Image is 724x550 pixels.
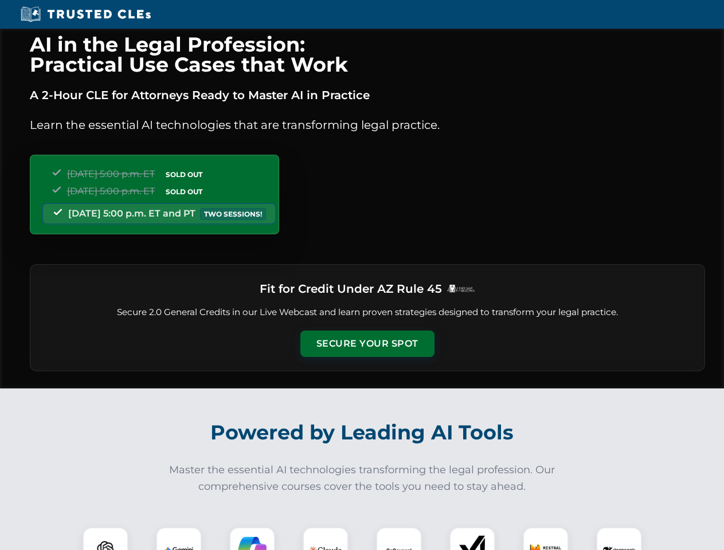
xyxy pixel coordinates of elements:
[30,34,705,74] h1: AI in the Legal Profession: Practical Use Cases that Work
[67,168,155,179] span: [DATE] 5:00 p.m. ET
[45,412,680,453] h2: Powered by Leading AI Tools
[447,284,475,293] img: Logo
[260,278,442,299] h3: Fit for Credit Under AZ Rule 45
[30,116,705,134] p: Learn the essential AI technologies that are transforming legal practice.
[67,186,155,197] span: [DATE] 5:00 p.m. ET
[162,186,206,198] span: SOLD OUT
[162,168,206,180] span: SOLD OUT
[30,86,705,104] p: A 2-Hour CLE for Attorneys Ready to Master AI in Practice
[300,331,435,357] button: Secure Your Spot
[44,306,691,319] p: Secure 2.0 General Credits in our Live Webcast and learn proven strategies designed to transform ...
[162,462,563,495] p: Master the essential AI technologies transforming the legal profession. Our comprehensive courses...
[17,6,154,23] img: Trusted CLEs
